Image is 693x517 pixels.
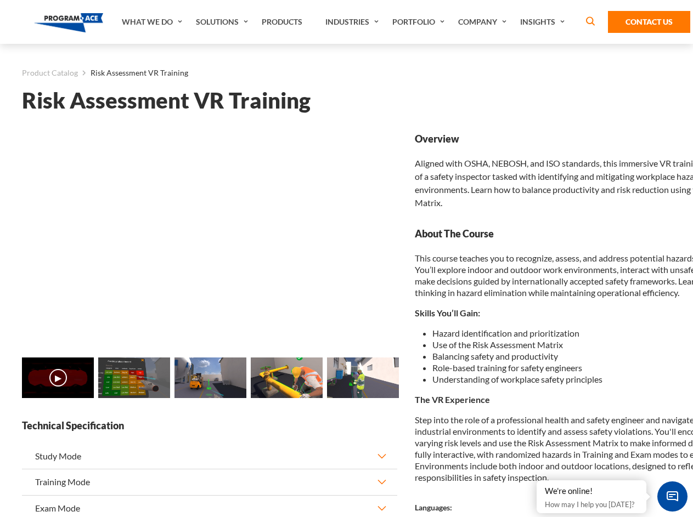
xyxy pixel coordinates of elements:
[22,444,397,469] button: Study Mode
[22,469,397,495] button: Training Mode
[49,369,67,387] button: ▶
[251,357,323,398] img: Risk Assessment VR Training - Preview 3
[415,503,452,512] strong: Languages:
[174,357,246,398] img: Risk Assessment VR Training - Preview 2
[78,66,188,80] li: Risk Assessment VR Training
[22,66,78,80] a: Product Catalog
[22,419,397,433] strong: Technical Specification
[657,481,688,512] span: Chat Widget
[22,357,94,398] img: Risk Assessment VR Training - Video 0
[98,357,170,398] img: Risk Assessment VR Training - Preview 1
[22,132,397,343] iframe: Risk Assessment VR Training - Video 0
[545,498,638,511] p: How may I help you [DATE]?
[545,486,638,497] div: We're online!
[34,13,104,32] img: Program-Ace
[327,357,399,398] img: Risk Assessment VR Training - Preview 4
[608,11,690,33] a: Contact Us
